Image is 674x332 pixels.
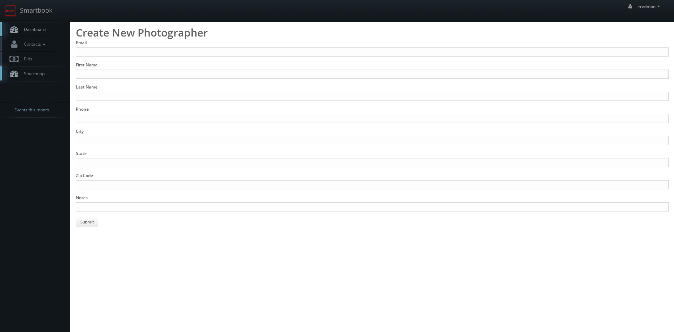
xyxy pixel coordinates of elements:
[76,150,87,156] label: State
[76,128,84,134] label: City
[76,172,93,178] label: Zip Code
[76,29,669,36] h2: Create New Photographer
[14,106,49,113] span: Events this month
[20,71,45,77] span: Smartmap
[76,195,88,201] label: Notes
[76,84,98,90] label: Last Name
[76,217,98,227] button: Submit
[76,62,98,68] label: First Name
[20,56,32,62] span: Bids
[5,5,16,17] img: smartbook-logo.png
[638,4,662,9] span: rredmon
[76,40,87,46] label: Email
[76,106,89,112] label: Phone
[20,26,46,32] span: Dashboard
[20,41,47,47] span: Contacts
